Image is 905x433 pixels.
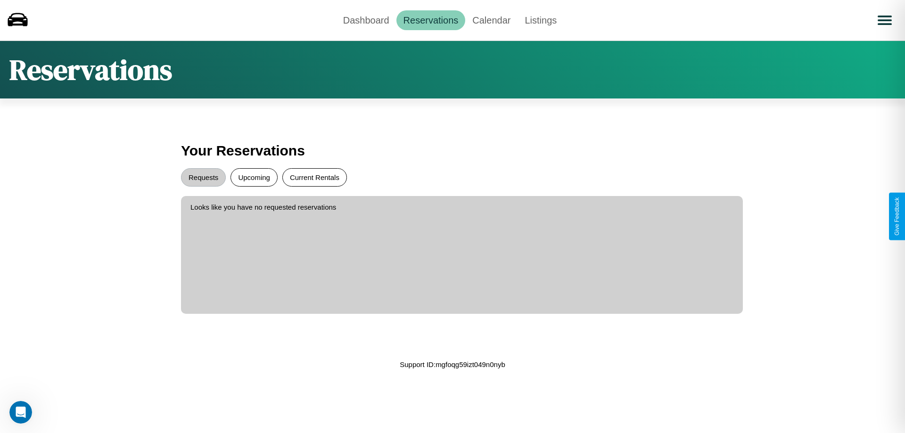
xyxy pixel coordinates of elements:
[181,168,226,187] button: Requests
[400,358,505,371] p: Support ID: mgfoqg59izt049n0nyb
[181,138,724,163] h3: Your Reservations
[872,7,898,33] button: Open menu
[282,168,347,187] button: Current Rentals
[396,10,466,30] a: Reservations
[190,201,733,213] p: Looks like you have no requested reservations
[518,10,564,30] a: Listings
[465,10,518,30] a: Calendar
[9,50,172,89] h1: Reservations
[9,401,32,424] iframe: Intercom live chat
[894,197,900,236] div: Give Feedback
[336,10,396,30] a: Dashboard
[230,168,278,187] button: Upcoming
